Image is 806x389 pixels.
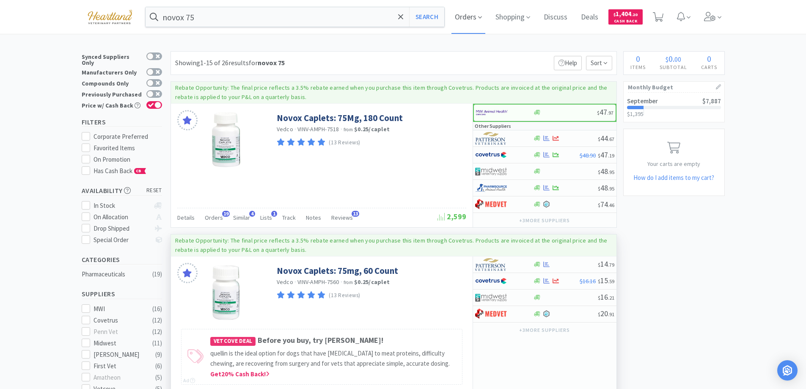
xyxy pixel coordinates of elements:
span: 15 [598,276,614,285]
div: [PERSON_NAME] [94,350,146,360]
img: f5e969b455434c6296c6d81ef179fa71_3.png [475,258,507,271]
a: September$7,887$1,395 [624,93,724,122]
div: ( 19 ) [152,269,162,279]
span: 4 [249,211,255,217]
span: $ [597,110,600,116]
img: f6b2451649754179b5b4e0c70c3f7cb0_2.png [476,106,508,119]
span: VINV-AMPH-7560 [297,278,339,286]
h5: Suppliers [82,289,162,299]
span: 0 [636,53,640,64]
span: · [341,125,342,133]
div: Open Intercom Messenger [777,360,798,381]
span: 48 [598,166,614,176]
span: 1 [271,211,277,217]
span: CB [135,168,143,174]
span: 0 [668,53,673,64]
p: Rebate Opportunity: The final price reflects a 3.5% rebate earned when you purchase this item thr... [175,84,608,101]
span: $1,395 [627,110,644,118]
span: $ [613,12,616,17]
span: · [341,278,342,286]
span: . 95 [608,169,614,175]
img: 7915dbd3f8974342a4dc3feb8efc1740_58.png [475,182,507,194]
img: cad7bdf275c640399d9c6e0c56f98fd2_10.png [82,5,138,28]
a: Novox Caplets: 75mg, 60 Count [277,265,398,276]
h5: How do I add items to my cart? [624,173,724,183]
div: Price w/ Cash Back [82,101,142,108]
img: bdd3c0f4347043b9a893056ed883a29a_120.png [475,308,507,320]
span: 44 [598,133,614,143]
a: Discuss [540,14,571,21]
span: $ [598,311,600,317]
span: Vetcove Deal [210,337,256,346]
span: $ [598,202,600,208]
span: 2,599 [437,212,466,221]
span: 00 [674,55,681,63]
strong: $0.25 / caplet [354,278,390,286]
div: Drop Shipped [94,223,150,234]
img: 4dd14cff54a648ac9e977f0c5da9bc2e_5.png [475,291,507,304]
div: Midwest [94,338,146,348]
img: fca579b9849448d89e0c67c04fe857be_152403.jpeg [198,265,253,320]
span: Reviews [331,214,353,221]
div: Synced Suppliers Only [82,52,142,66]
span: . 20 [631,12,638,17]
div: In Stock [94,201,150,211]
a: Vedco [277,125,293,133]
div: Pharmaceuticals [82,269,150,279]
div: Amatheon [94,372,146,383]
span: . 95 [608,185,614,192]
div: ( 11 ) [152,338,162,348]
h5: Categories [82,255,162,265]
span: Sort [586,56,612,70]
span: . 59 [608,278,614,284]
h5: Filters [82,117,162,127]
span: 16 [598,292,614,302]
span: $16.16 [580,277,596,285]
span: VINV-AMPH-7518 [297,125,339,133]
span: . 97 [607,110,613,116]
a: Novox Caplets: 75Mg, 180 Count [277,112,403,124]
strong: $0.25 / caplet [354,125,390,133]
span: 47 [597,107,613,117]
span: for [249,58,285,67]
h4: Carts [694,63,724,71]
span: 0 [707,53,711,64]
span: $ [598,278,600,284]
button: Search [409,7,444,27]
span: Has Cash Back [94,167,146,175]
span: $ [598,152,600,159]
span: $ [598,185,600,192]
span: $ [598,262,600,268]
span: reset [146,186,162,195]
h2: September [627,98,658,104]
strong: novox 75 [258,58,285,67]
img: bdd3c0f4347043b9a893056ed883a29a_120.png [475,198,507,211]
div: Penn Vet [94,327,146,337]
div: On Promotion [94,154,162,165]
div: . [653,55,694,63]
span: from [344,279,353,285]
span: 47 [598,150,614,160]
img: 77fca1acd8b6420a9015268ca798ef17_1.png [475,149,507,161]
div: On Allocation [94,212,150,222]
span: $ [598,295,600,301]
span: $48.90 [580,152,596,159]
span: 20 [598,309,614,318]
p: quellin is the ideal option for dogs that have [MEDICAL_DATA] to meat proteins, difficulty chewin... [210,348,458,369]
span: $ [598,169,600,175]
div: Previously Purchased [82,90,142,97]
span: 19 [222,211,230,217]
span: Orders [205,214,223,221]
div: Favorited Items [94,143,162,153]
div: Manufacturers Only [82,68,142,75]
p: Other Suppliers [475,122,511,130]
img: b9985e8e8c1541a3a8d5aa9e13c28b0c_152454.jpeg [198,112,253,167]
div: ( 9 ) [155,350,162,360]
div: Covetrus [94,315,146,326]
div: ( 12 ) [152,315,162,326]
span: $ [666,55,668,63]
h4: Before you buy, try [PERSON_NAME]! [210,334,458,347]
h1: Monthly Budget [628,82,720,93]
h4: Subtotal [653,63,694,71]
div: MWI [94,304,146,314]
